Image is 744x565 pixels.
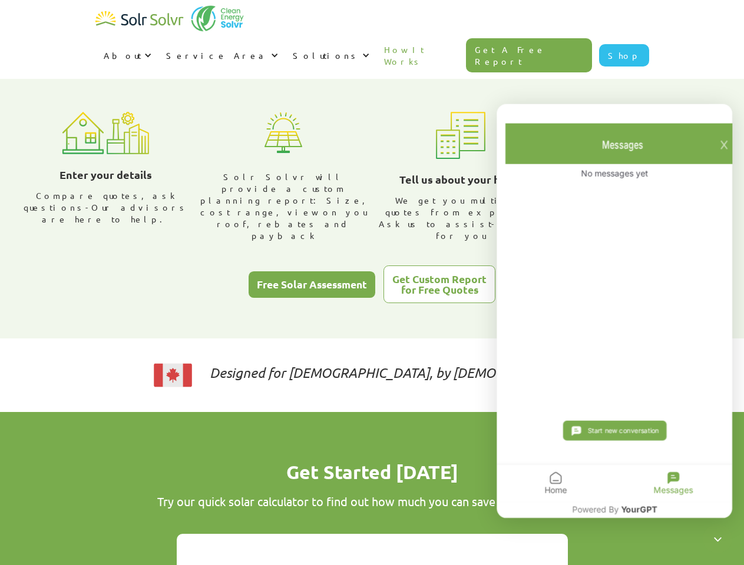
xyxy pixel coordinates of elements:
[392,274,487,294] div: Get Custom Report for Free Quotes
[602,137,643,153] div: Messages
[95,38,158,73] div: About
[497,465,614,501] div: Open Home tab
[166,49,268,61] div: Service Area
[293,49,359,61] div: Solutions
[119,494,626,508] div: Try our quick solar calculator to find out how much you can save from going solar
[572,504,619,514] span: Powered By
[158,38,285,73] div: Service Area
[614,465,732,501] div: Open Messages tab
[563,421,666,441] button: Start new conversation
[383,265,495,303] a: Get Custom Reportfor Free Quotes
[210,367,594,378] p: Designed for [DEMOGRAPHIC_DATA], by [DEMOGRAPHIC_DATA]
[703,524,732,553] button: Close chatbot widget
[249,271,375,298] a: Free Solar Assessment
[497,104,732,518] div: Chatbot is open
[599,44,649,67] a: Shop
[59,166,152,184] h3: Enter your details
[285,38,376,73] div: Solutions
[119,459,626,485] h1: Get Started [DATE]
[654,484,693,496] div: Messages
[376,32,467,79] a: How It Works
[621,504,657,514] span: YourGPT
[572,504,657,516] a: powered by YourGPT
[497,135,732,212] div: No messages yet
[199,171,368,241] div: Solr Solvr will provide a custom planning report: Size, cost range, view on you roof, rebates and...
[257,279,367,290] div: Free Solar Assessment
[104,49,141,61] div: About
[466,38,592,72] a: Get A Free Report
[399,171,523,188] h3: Tell us about your home
[377,194,545,241] div: We get you multiple quotes from experts. Ask us to assist-we work for you
[22,190,190,225] div: Compare quotes, ask questions-Our advisors are here to help.
[544,484,567,496] div: Home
